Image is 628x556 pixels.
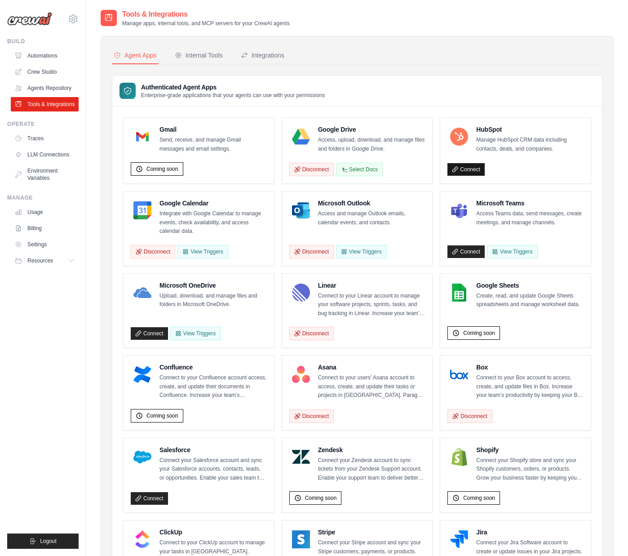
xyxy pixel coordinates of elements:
[114,51,157,60] div: Agent Apps
[11,221,79,236] a: Billing
[7,194,79,201] div: Manage
[122,20,290,27] p: Manage apps, internal tools, and MCP servers for your CrewAI agents
[159,363,267,372] h4: Confluence
[447,409,492,423] button: Disconnect
[476,199,584,208] h4: Microsoft Teams
[159,209,267,236] p: Integrate with Google Calendar to manage events, check availability, and access calendar data.
[289,245,334,258] button: Disconnect
[159,292,267,309] p: Upload, download, and manage files and folders in Microsoft OneDrive.
[318,374,425,400] p: Connect to your users’ Asana account to access, create, and update their tasks or projects in [GE...
[146,165,178,173] span: Coming soon
[11,164,79,185] a: Environment Variables
[241,51,284,60] div: Integrations
[336,245,386,258] : View Triggers
[159,281,267,290] h4: Microsoft OneDrive
[177,245,228,258] button: View Triggers
[122,9,290,20] h2: Tools & Integrations
[11,131,79,146] a: Traces
[292,448,310,466] img: Zendesk Logo
[11,49,79,63] a: Automations
[476,528,584,537] h4: Jira
[476,209,584,227] p: Access Teams data, send messages, create meetings, and manage channels.
[447,163,485,176] a: Connect
[239,47,286,64] button: Integrations
[450,128,468,146] img: HubSpot Logo
[159,136,267,153] p: Send, receive, and manage Gmail messages and email settings.
[175,51,223,60] div: Internal Tools
[476,292,584,309] p: Create, read, and update Google Sheets spreadsheets and manage worksheet data.
[318,456,425,483] p: Connect your Zendesk account to sync tickets from your Zendesk Support account. Enable your suppo...
[476,125,584,134] h4: HubSpot
[170,327,221,340] : View Triggers
[11,65,79,79] a: Crew Studio
[11,237,79,252] a: Settings
[450,284,468,302] img: Google Sheets Logo
[463,329,495,337] span: Coming soon
[159,445,267,454] h4: Salesforce
[11,97,79,111] a: Tools & Integrations
[133,448,151,466] img: Salesforce Logo
[146,412,178,419] span: Coming soon
[476,445,584,454] h4: Shopify
[292,530,310,548] img: Stripe Logo
[318,209,425,227] p: Access and manage Outlook emails, calendar events, and contacts.
[476,374,584,400] p: Connect to your Box account to access, create, and update files in Box. Increase your team’s prod...
[450,448,468,466] img: Shopify Logo
[131,245,175,258] button: Disconnect
[450,365,468,383] img: Box Logo
[292,284,310,302] img: Linear Logo
[292,365,310,383] img: Asana Logo
[318,363,425,372] h4: Asana
[133,284,151,302] img: Microsoft OneDrive Logo
[476,136,584,153] p: Manage HubSpot CRM data including contacts, deals, and companies.
[11,254,79,268] button: Resources
[476,363,584,372] h4: Box
[318,136,425,153] p: Access, upload, download, and manage files and folders in Google Drive.
[450,530,468,548] img: Jira Logo
[159,199,267,208] h4: Google Calendar
[447,245,485,258] a: Connect
[27,257,53,264] span: Resources
[336,163,383,176] button: Select Docs
[7,38,79,45] div: Build
[292,201,310,219] img: Microsoft Outlook Logo
[133,201,151,219] img: Google Calendar Logo
[463,494,495,502] span: Coming soon
[318,281,425,290] h4: Linear
[7,120,79,128] div: Operate
[133,530,151,548] img: ClickUp Logo
[159,456,267,483] p: Connect your Salesforce account and sync your Salesforce accounts, contacts, leads, or opportunit...
[159,374,267,400] p: Connect to your Confluence account access, create, and update their documents in Confluence. Incr...
[476,281,584,290] h4: Google Sheets
[487,245,537,258] : View Triggers
[11,81,79,95] a: Agents Repository
[141,92,325,99] p: Enterprise-grade applications that your agents can use with your permissions
[318,292,425,318] p: Connect to your Linear account to manage your software projects, sprints, tasks, and bug tracking...
[292,128,310,146] img: Google Drive Logo
[476,456,584,483] p: Connect your Shopify store and sync your Shopify customers, orders, or products. Grow your busine...
[289,409,334,423] button: Disconnect
[159,125,267,134] h4: Gmail
[318,125,425,134] h4: Google Drive
[7,12,52,26] img: Logo
[11,147,79,162] a: LLM Connections
[289,327,334,340] button: Disconnect
[289,163,334,176] button: Disconnect
[305,494,337,502] span: Coming soon
[141,83,325,92] h3: Authenticated Agent Apps
[318,528,425,537] h4: Stripe
[133,365,151,383] img: Confluence Logo
[11,205,79,219] a: Usage
[173,47,225,64] button: Internal Tools
[450,201,468,219] img: Microsoft Teams Logo
[7,534,79,549] button: Logout
[133,128,151,146] img: Gmail Logo
[40,538,57,545] span: Logout
[318,445,425,454] h4: Zendesk
[318,199,425,208] h4: Microsoft Outlook
[131,492,168,505] a: Connect
[112,47,159,64] button: Agent Apps
[131,327,168,340] a: Connect
[159,528,267,537] h4: ClickUp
